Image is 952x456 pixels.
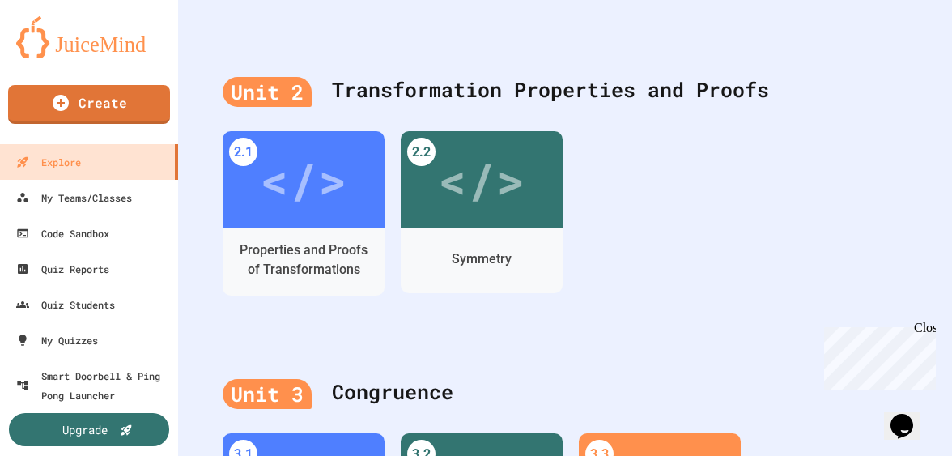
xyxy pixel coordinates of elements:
[235,241,372,279] div: Properties and Proofs of Transformations
[223,58,907,123] div: Transformation Properties and Proofs
[16,259,109,279] div: Quiz Reports
[438,143,525,216] div: </>
[229,138,257,166] div: 2.1
[16,295,115,314] div: Quiz Students
[407,138,436,166] div: 2.2
[16,224,109,243] div: Code Sandbox
[260,143,347,216] div: </>
[223,77,312,108] div: Unit 2
[8,85,170,124] a: Create
[884,391,936,440] iframe: chat widget
[6,6,112,103] div: Chat with us now!Close
[62,421,108,438] div: Upgrade
[16,152,81,172] div: Explore
[818,321,936,390] iframe: chat widget
[16,330,98,350] div: My Quizzes
[452,249,512,269] div: Symmetry
[16,366,172,405] div: Smart Doorbell & Ping Pong Launcher
[223,379,312,410] div: Unit 3
[16,16,162,58] img: logo-orange.svg
[223,360,907,425] div: Congruence
[16,188,132,207] div: My Teams/Classes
